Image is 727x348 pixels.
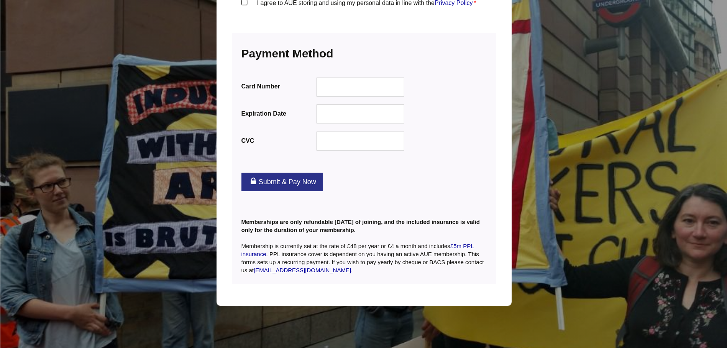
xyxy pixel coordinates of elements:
label: CVC [241,136,315,146]
a: [EMAIL_ADDRESS][DOMAIN_NAME] [254,267,351,273]
iframe: Secure CVC input frame [322,137,399,145]
a: £5m PPL insurance [241,243,474,257]
b: Memberships are only refundable [DATE] of joining, and the included insurance is valid only for t... [241,219,480,233]
span: Membership is currently set at the rate of £48 per year or £4 a month and includes . PPL insuranc... [241,243,484,273]
iframe: Secure expiration date input frame [322,110,399,118]
iframe: Secure card number input frame [322,83,399,91]
a: Submit & Pay Now [241,173,323,191]
label: Expiration Date [241,108,315,119]
label: Card Number [241,81,315,91]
